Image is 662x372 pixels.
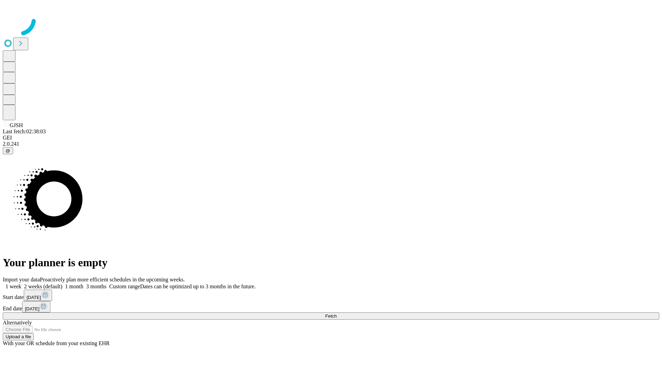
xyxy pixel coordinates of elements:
[3,277,40,282] span: Import your data
[22,301,50,312] button: [DATE]
[109,283,140,289] span: Custom range
[3,320,32,325] span: Alternatively
[3,256,659,269] h1: Your planner is empty
[24,283,62,289] span: 2 weeks (default)
[27,295,41,300] span: [DATE]
[25,306,39,311] span: [DATE]
[10,122,23,128] span: GJSH
[6,283,21,289] span: 1 week
[3,340,110,346] span: With your OR schedule from your existing EHR
[325,313,337,319] span: Fetch
[6,148,10,153] span: @
[3,312,659,320] button: Fetch
[3,301,659,312] div: End date
[40,277,185,282] span: Proactively plan more efficient schedules in the upcoming weeks.
[3,333,34,340] button: Upload a file
[3,141,659,147] div: 2.0.241
[65,283,83,289] span: 1 month
[3,135,659,141] div: GEI
[3,147,13,154] button: @
[3,290,659,301] div: Start date
[3,128,46,134] span: Last fetch: 02:38:03
[86,283,107,289] span: 3 months
[24,290,52,301] button: [DATE]
[140,283,255,289] span: Dates can be optimized up to 3 months in the future.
